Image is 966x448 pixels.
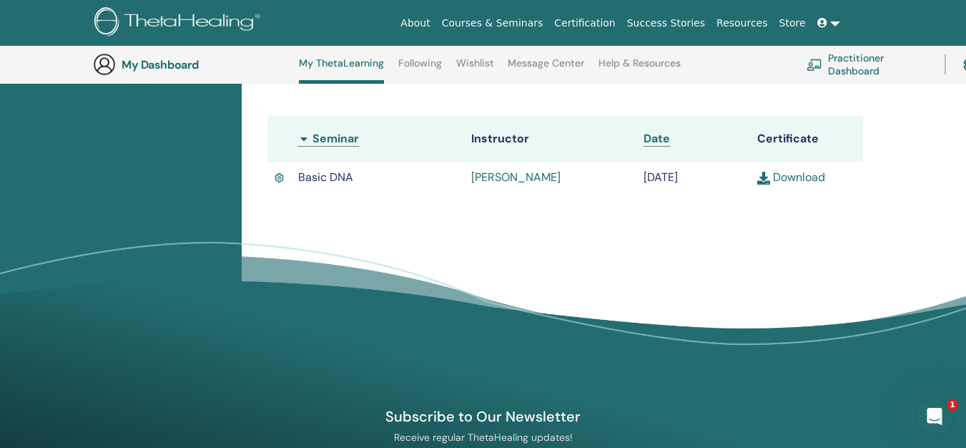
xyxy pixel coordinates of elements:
th: Certificate [750,116,863,162]
a: Practitioner Dashboard [807,49,927,80]
td: [DATE] [636,162,749,193]
a: Store [774,10,812,36]
a: Success Stories [621,10,711,36]
a: [PERSON_NAME] [471,170,561,185]
span: Basic DNA [298,170,353,185]
h4: Subscribe to Our Newsletter [318,407,649,426]
span: 1 [947,399,958,411]
th: Instructor [464,116,637,162]
h3: My Dashboard [122,58,265,72]
a: Help & Resources [598,57,681,80]
a: About [395,10,435,36]
img: chalkboard-teacher.svg [807,59,822,70]
img: logo.png [94,7,265,39]
img: download.svg [757,172,770,185]
a: Certification [548,10,621,36]
a: Message Center [508,57,584,80]
iframe: Intercom live chat [917,399,952,434]
a: Date [644,131,670,147]
a: Wishlist [456,57,494,80]
a: My ThetaLearning [299,57,384,84]
span: Date [644,131,670,146]
p: Receive regular ThetaHealing updates! [318,431,649,444]
a: Resources [711,10,774,36]
a: Courses & Seminars [436,10,549,36]
a: Following [398,57,442,80]
img: generic-user-icon.jpg [93,53,116,76]
a: Download [757,170,825,185]
img: Active Certificate [275,171,284,185]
